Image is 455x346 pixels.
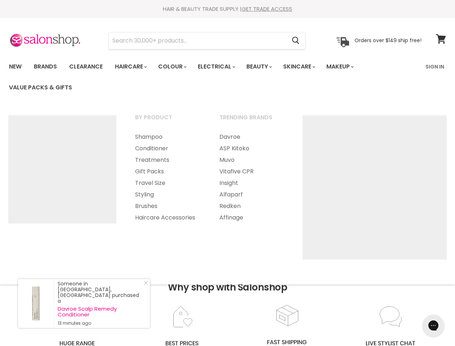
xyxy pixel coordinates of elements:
[58,320,143,326] small: 13 minutes ago
[58,306,143,318] a: Davroe Scalp Remedy Conditioner
[153,59,191,74] a: Colour
[210,177,293,189] a: Insight
[419,312,448,339] iframe: Gorgias live chat messenger
[210,154,293,166] a: Muvo
[210,200,293,212] a: Redken
[278,59,320,74] a: Skincare
[321,59,358,74] a: Makeup
[126,154,209,166] a: Treatments
[126,131,209,143] a: Shampoo
[109,32,286,49] input: Search
[354,37,421,44] p: Orders over $149 ship free!
[4,59,27,74] a: New
[210,131,293,223] ul: Main menu
[421,59,449,74] a: Sign In
[242,5,292,13] a: GET TRADE ACCESS
[126,131,209,223] ul: Main menu
[18,279,54,328] a: Visit product page
[28,59,62,74] a: Brands
[64,59,108,74] a: Clearance
[126,177,209,189] a: Travel Size
[210,212,293,223] a: Affinage
[241,59,276,74] a: Beauty
[286,32,305,49] button: Search
[210,143,293,154] a: ASP Kitoko
[144,281,148,285] svg: Close Icon
[192,59,240,74] a: Electrical
[126,112,209,130] a: By Product
[210,166,293,177] a: Vitafive CPR
[126,212,209,223] a: Haircare Accessories
[126,143,209,154] a: Conditioner
[4,80,77,95] a: Value Packs & Gifts
[210,189,293,200] a: Alfaparf
[108,32,305,49] form: Product
[210,112,293,130] a: Trending Brands
[110,59,151,74] a: Haircare
[58,281,143,326] div: Someone in [GEOGRAPHIC_DATA], [GEOGRAPHIC_DATA] purchased a
[4,56,421,98] ul: Main menu
[210,131,293,143] a: Davroe
[141,281,148,288] a: Close Notification
[126,200,209,212] a: Brushes
[126,189,209,200] a: Styling
[126,166,209,177] a: Gift Packs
